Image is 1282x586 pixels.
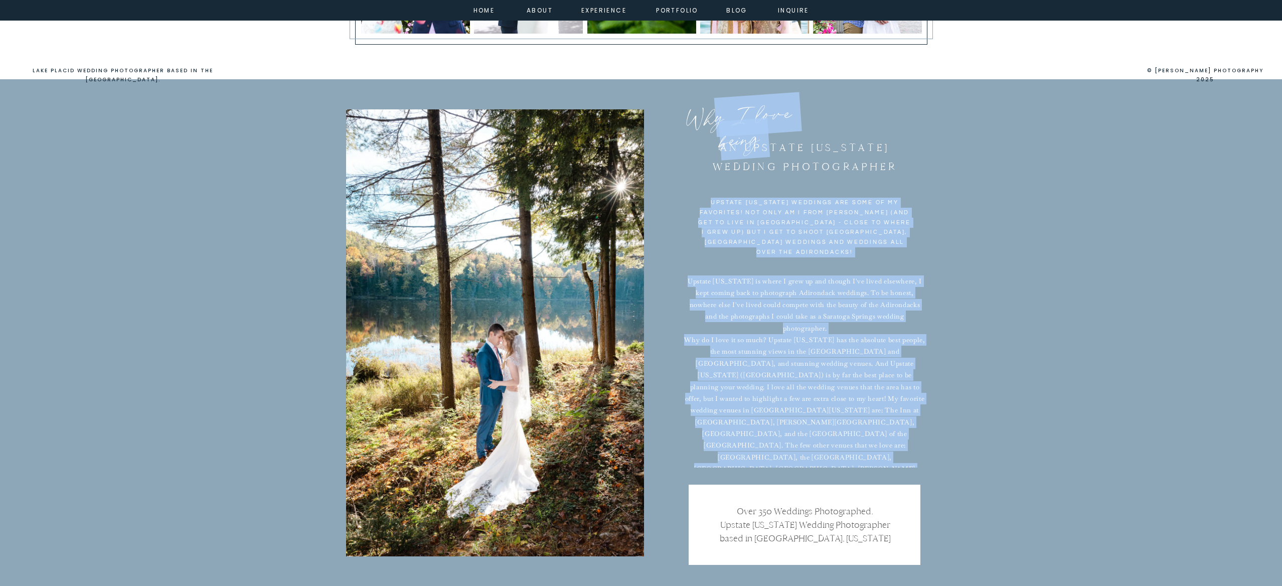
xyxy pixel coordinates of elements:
p: Lake Placid Wedding Photographer based in the [GEOGRAPHIC_DATA]. [3,66,243,75]
a: about [527,5,549,14]
p: This site is not a part of the Facebook™ website or Facebook™ Inc. Additionally, this site is NOT... [1092,66,1109,75]
a: inquire [775,5,812,14]
a: portfolio [656,5,699,14]
p: © [PERSON_NAME] photography 2025 [1139,66,1271,75]
a: experience [581,5,622,14]
p: upstate [US_STATE] weddings are some of my favorites! not only am i from [PERSON_NAME] (and get t... [697,198,912,269]
p: This site is not a part of the Facebook™ website or Facebook™ Inc. Additionally, this site is NOT... [189,66,246,75]
p: Upstate [US_STATE] is where I grew up and though I've lived elsewhere, I kept coming back to phot... [683,275,926,468]
a: Blog [719,5,755,14]
p: An upstate [US_STATE] wedding photographer [698,138,912,183]
h2: Why I love being [660,99,818,142]
a: home [470,5,498,14]
a: See our Privacy Policy [1010,66,1095,75]
p: Over 350 Weddings Photographed. Upstate [US_STATE] Wedding Photographer based in [GEOGRAPHIC_DATA... [717,505,893,545]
